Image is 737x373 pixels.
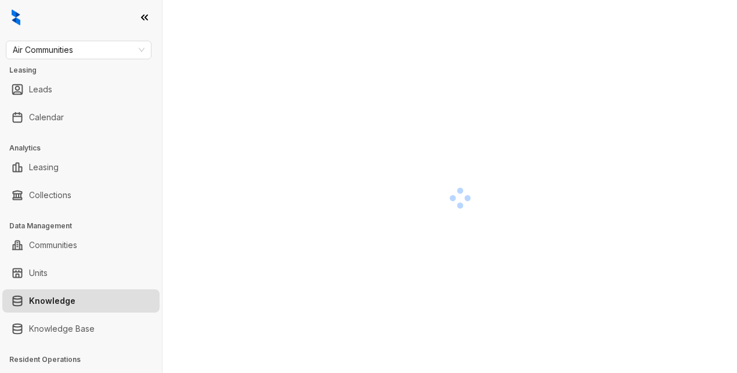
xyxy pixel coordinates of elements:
[13,41,144,59] span: Air Communities
[29,78,52,101] a: Leads
[2,156,160,179] li: Leasing
[29,289,75,313] a: Knowledge
[2,289,160,313] li: Knowledge
[2,261,160,285] li: Units
[9,65,162,76] h3: Leasing
[29,317,95,340] a: Knowledge Base
[29,184,71,207] a: Collections
[29,106,64,129] a: Calendar
[2,106,160,129] li: Calendar
[29,156,59,179] a: Leasing
[9,354,162,365] h3: Resident Operations
[2,317,160,340] li: Knowledge Base
[29,261,48,285] a: Units
[2,234,160,257] li: Communities
[9,221,162,231] h3: Data Management
[2,78,160,101] li: Leads
[12,9,20,26] img: logo
[29,234,77,257] a: Communities
[2,184,160,207] li: Collections
[9,143,162,153] h3: Analytics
